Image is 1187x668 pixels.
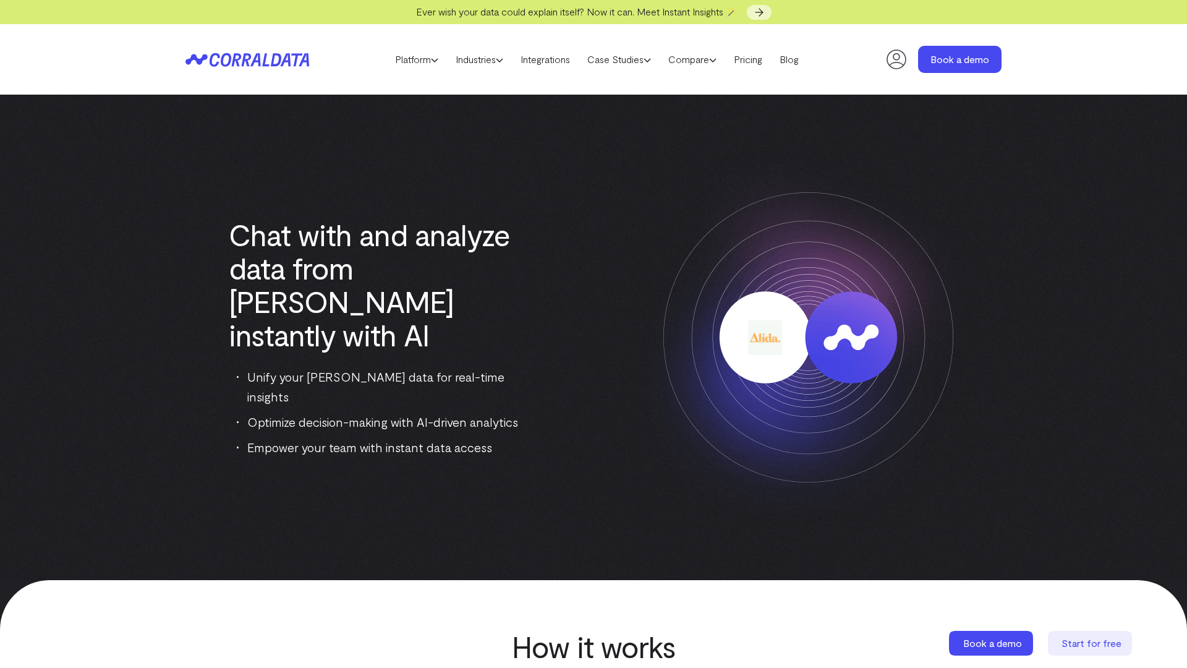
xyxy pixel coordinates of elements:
a: Book a demo [949,631,1036,656]
span: Ever wish your data could explain itself? Now it can. Meet Instant Insights 🪄 [416,6,738,17]
a: Blog [771,50,807,69]
a: Pricing [725,50,771,69]
a: Book a demo [918,46,1002,73]
a: Platform [386,50,447,69]
li: Optimize decision-making with AI-driven analytics [237,412,529,432]
a: Start for free [1048,631,1134,656]
a: Compare [660,50,725,69]
li: Unify your [PERSON_NAME] data for real-time insights [237,367,529,406]
a: Case Studies [579,50,660,69]
h2: How it works [380,630,807,663]
li: Empower your team with instant data access [237,437,529,457]
a: Integrations [512,50,579,69]
a: Industries [447,50,512,69]
h1: Chat with and analyze data from [PERSON_NAME] instantly with AI [229,218,529,351]
span: Book a demo [963,637,1022,649]
span: Start for free [1061,637,1121,649]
